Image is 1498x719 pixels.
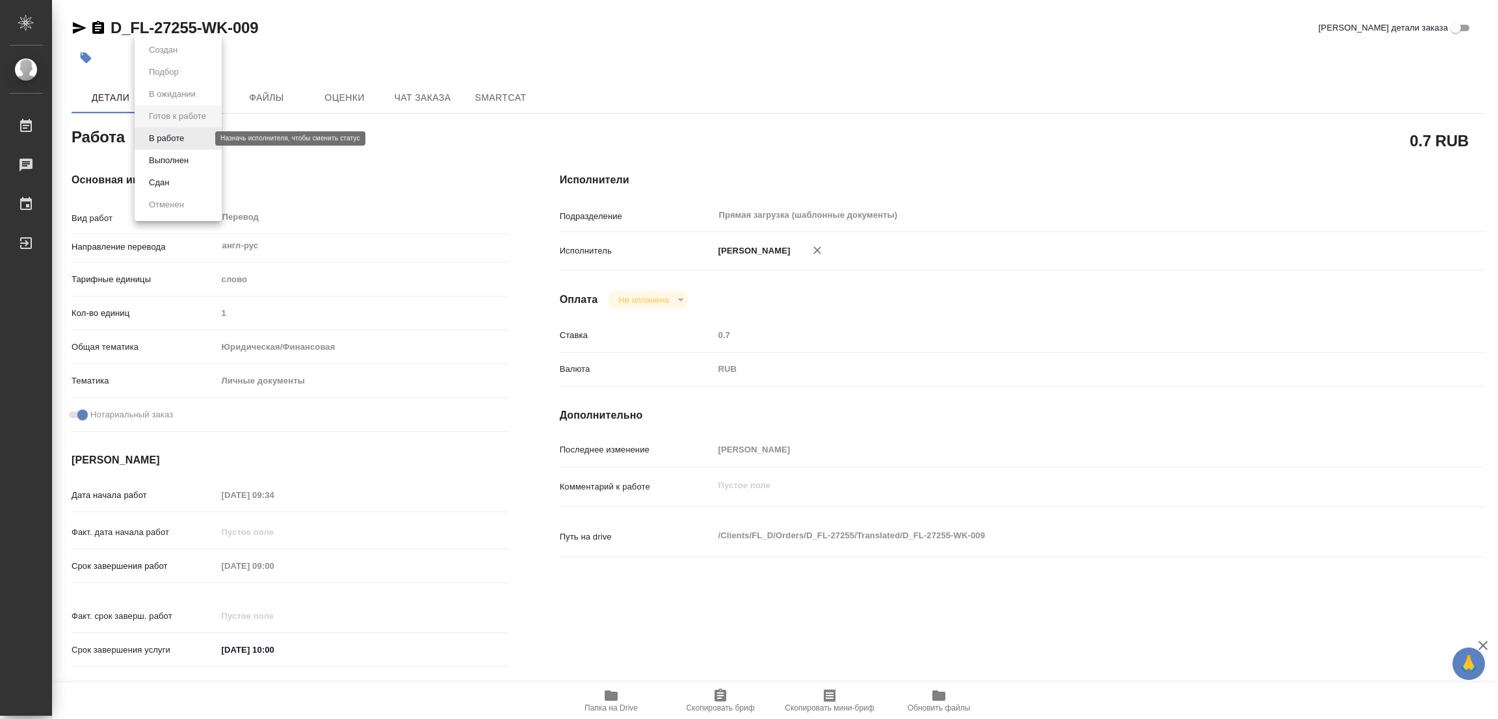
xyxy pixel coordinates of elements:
[145,153,192,168] button: Выполнен
[145,65,183,79] button: Подбор
[145,87,200,101] button: В ожидании
[145,109,210,124] button: Готов к работе
[145,176,173,190] button: Сдан
[145,131,188,146] button: В работе
[145,198,188,212] button: Отменен
[145,43,181,57] button: Создан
